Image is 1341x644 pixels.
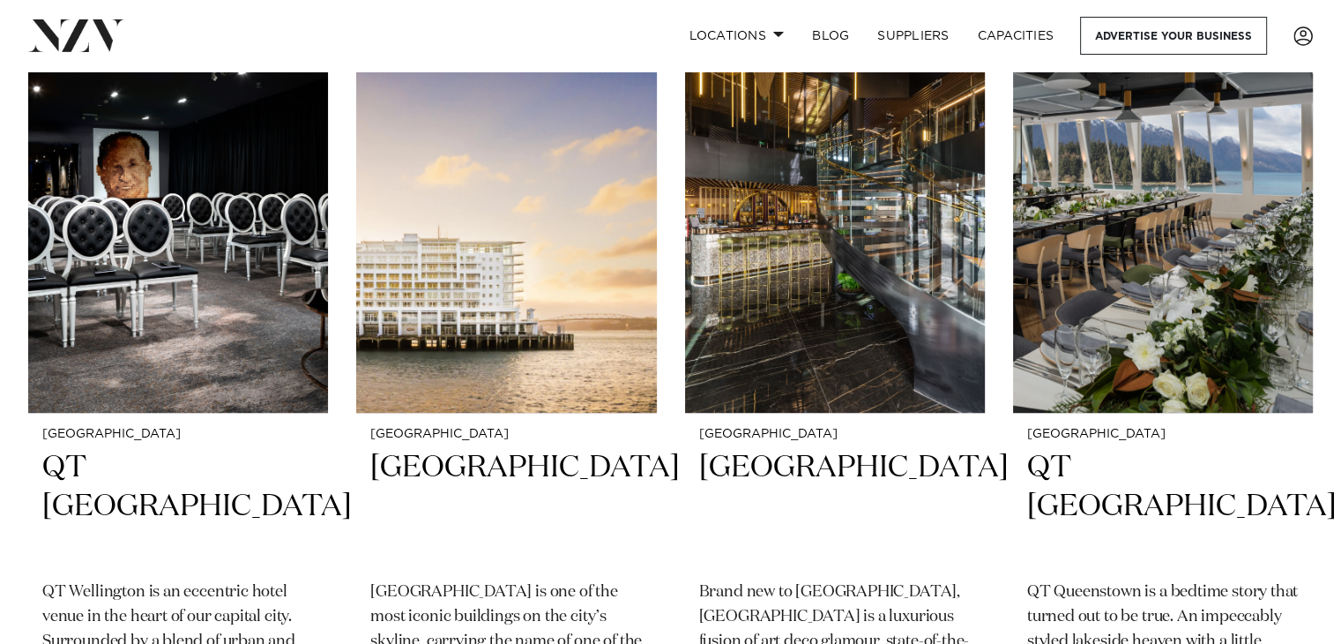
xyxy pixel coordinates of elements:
a: BLOG [798,17,863,55]
a: Capacities [964,17,1069,55]
h2: [GEOGRAPHIC_DATA] [699,448,971,567]
h2: [GEOGRAPHIC_DATA] [370,448,642,567]
a: Locations [674,17,798,55]
a: Advertise your business [1080,17,1267,55]
small: [GEOGRAPHIC_DATA] [699,428,971,441]
h2: QT [GEOGRAPHIC_DATA] [1027,448,1299,567]
a: SUPPLIERS [863,17,963,55]
h2: QT [GEOGRAPHIC_DATA] [42,448,314,567]
img: nzv-logo.png [28,19,124,51]
small: [GEOGRAPHIC_DATA] [370,428,642,441]
small: [GEOGRAPHIC_DATA] [42,428,314,441]
small: [GEOGRAPHIC_DATA] [1027,428,1299,441]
